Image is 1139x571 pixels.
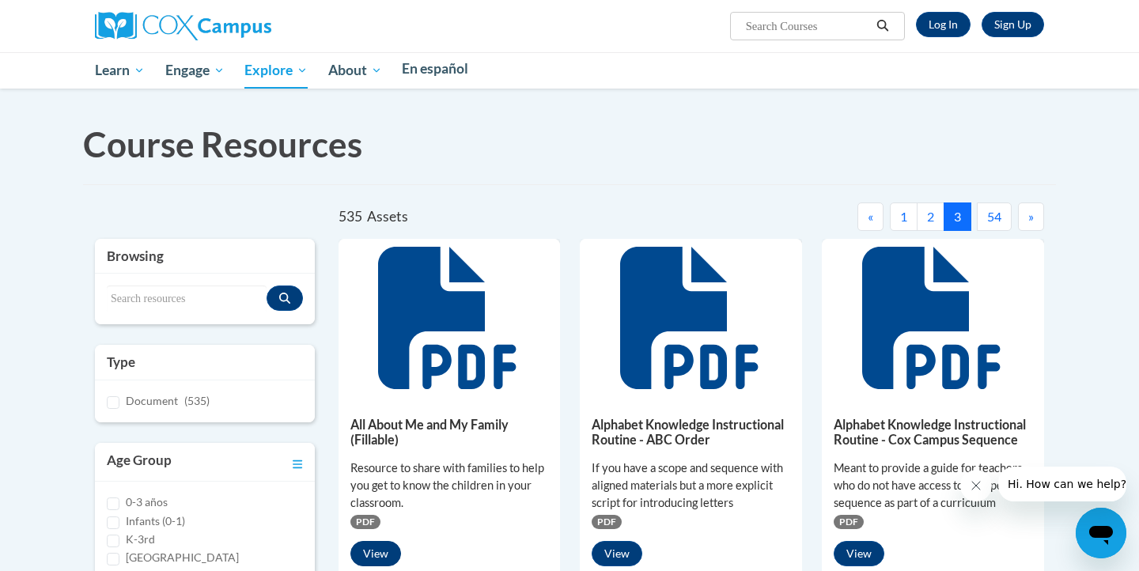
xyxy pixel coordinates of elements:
h5: All About Me and My Family (Fillable) [350,417,549,448]
nav: Pagination Navigation [691,202,1044,231]
button: Search resources [267,285,303,311]
iframe: Close message [960,470,992,501]
div: Meant to provide a guide for teachers who do not have access to a scope and sequence as part of a... [834,459,1032,512]
span: PDF [834,515,864,529]
span: Document [126,394,178,407]
button: Previous [857,202,884,231]
iframe: Button to launch messaging window [1076,508,1126,558]
input: Search resources [107,285,267,312]
span: Course Resources [83,123,362,164]
input: Search Courses [744,17,871,36]
span: » [1028,209,1034,224]
a: Log In [916,12,971,37]
a: En español [392,52,479,85]
button: 54 [977,202,1012,231]
h5: Alphabet Knowledge Instructional Routine - ABC Order [592,417,790,448]
label: K-3rd [126,531,155,548]
a: Engage [155,52,235,89]
img: Cox Campus [95,12,271,40]
label: Infants (0-1) [126,512,185,530]
h3: Browsing [107,247,303,266]
div: If you have a scope and sequence with aligned materials but a more explicit script for introducin... [592,459,790,512]
h3: Age Group [107,451,172,473]
a: Register [982,12,1044,37]
button: View [592,541,642,566]
span: About [328,61,382,80]
span: « [868,209,873,224]
span: PDF [592,515,622,529]
iframe: Message from company [998,467,1126,501]
a: Cox Campus [95,18,271,32]
button: 2 [917,202,944,231]
h3: Type [107,353,303,372]
button: Next [1018,202,1044,231]
span: Learn [95,61,145,80]
span: En español [402,60,468,77]
a: About [318,52,392,89]
div: Main menu [71,52,1068,89]
button: Search [871,17,895,36]
span: Explore [244,61,308,80]
h5: Alphabet Knowledge Instructional Routine - Cox Campus Sequence [834,417,1032,448]
button: 1 [890,202,918,231]
label: [GEOGRAPHIC_DATA] [126,549,239,566]
span: 535 [339,208,362,225]
a: Explore [234,52,318,89]
label: 0-3 años [126,493,168,511]
a: Learn [85,52,155,89]
span: Assets [367,208,408,225]
button: 3 [944,202,971,231]
span: Engage [165,61,225,80]
button: View [834,541,884,566]
div: Resource to share with families to help you get to know the children in your classroom. [350,459,549,512]
button: View [350,541,401,566]
span: PDF [350,515,380,529]
span: (535) [184,394,210,407]
a: Toggle collapse [293,451,303,473]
